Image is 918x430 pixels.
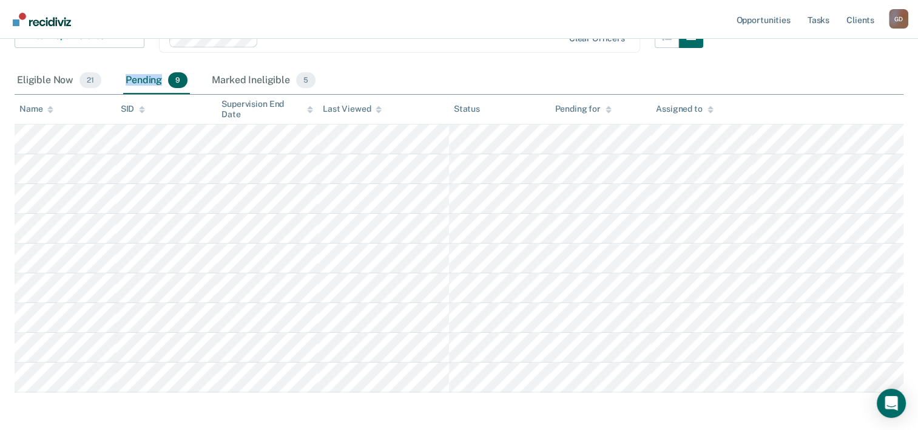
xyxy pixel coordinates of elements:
[656,104,713,114] div: Assigned to
[19,104,53,114] div: Name
[555,104,611,114] div: Pending for
[13,13,71,26] img: Recidiviz
[889,9,908,29] div: G D
[209,67,318,94] div: Marked Ineligible5
[877,389,906,418] div: Open Intercom Messenger
[121,104,146,114] div: SID
[168,72,187,88] span: 9
[889,9,908,29] button: Profile dropdown button
[323,104,382,114] div: Last Viewed
[296,72,316,88] span: 5
[454,104,480,114] div: Status
[15,67,104,94] div: Eligible Now21
[79,72,101,88] span: 21
[123,67,190,94] div: Pending9
[221,99,313,120] div: Supervision End Date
